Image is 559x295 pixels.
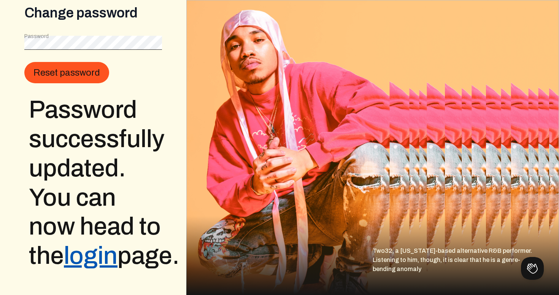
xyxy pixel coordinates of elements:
label: Password [24,33,49,40]
button: Reset password [24,62,109,83]
h3: Password successfully updated. You can now head to the page. [29,95,162,271]
iframe: Toggle Customer Support [521,257,544,280]
a: login [64,243,118,269]
div: Change password [24,5,162,21]
div: Two32, a [US_STATE]-based alternative R&B performer. Listening to him, though, it is clear that h... [373,246,559,295]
